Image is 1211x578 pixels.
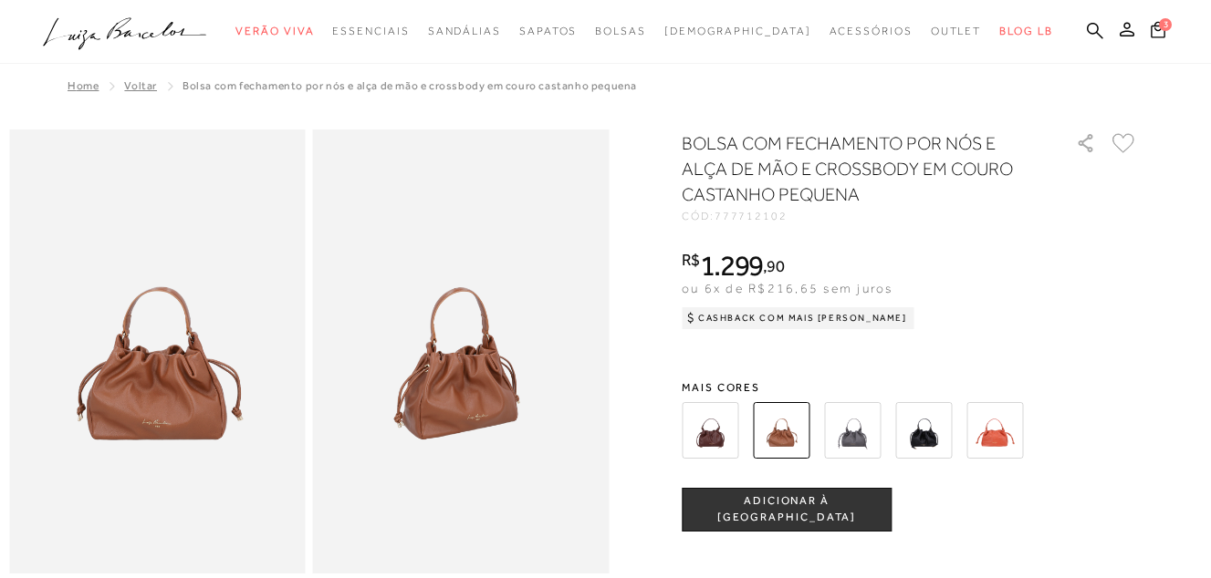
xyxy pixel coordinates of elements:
a: categoryNavScreenReaderText [830,15,913,48]
span: Sandálias [428,25,501,37]
span: 90 [767,256,784,275]
div: Cashback com Mais [PERSON_NAME] [682,307,914,329]
img: BOLSA COM FECHAMENTO POR NÓS E ALÇA DE MÃO E CROSSBODY EM COURO CINZA STORM PEQUENA [824,402,881,459]
a: categoryNavScreenReaderText [235,15,314,48]
img: BOLSA COM FECHAMENTO POR NÓS E ALÇA DE MÃO E CROSSBODY EM COURO CAFÉ PEQUENA [682,402,738,459]
a: BLOG LB [999,15,1052,48]
img: image [9,129,306,573]
img: image [313,129,610,573]
span: 1.299 [700,249,764,282]
span: [DEMOGRAPHIC_DATA] [664,25,811,37]
span: Sapatos [519,25,577,37]
span: ADICIONAR À [GEOGRAPHIC_DATA] [683,493,891,525]
span: 3 [1159,18,1172,31]
img: BOLSA EM COURO CAIENA COM ALÇA EFEITO NÓ [966,402,1023,459]
span: Essenciais [332,25,409,37]
a: categoryNavScreenReaderText [519,15,577,48]
span: Verão Viva [235,25,314,37]
span: Mais cores [682,382,1138,393]
div: CÓD: [682,211,1047,222]
button: ADICIONAR À [GEOGRAPHIC_DATA] [682,488,892,532]
span: ou 6x de R$216,65 sem juros [682,281,893,295]
span: Bolsas [595,25,646,37]
a: noSubCategoriesText [664,15,811,48]
i: , [763,258,784,274]
a: Home [68,79,99,92]
span: Acessórios [830,25,913,37]
a: categoryNavScreenReaderText [931,15,982,48]
a: categoryNavScreenReaderText [595,15,646,48]
button: 3 [1145,20,1171,45]
i: R$ [682,252,700,268]
span: BOLSA COM FECHAMENTO POR NÓS E ALÇA DE MÃO E CROSSBODY EM COURO CASTANHO PEQUENA [183,79,637,92]
a: categoryNavScreenReaderText [428,15,501,48]
span: Outlet [931,25,982,37]
span: 777712102 [715,210,788,222]
span: BLOG LB [999,25,1052,37]
h1: BOLSA COM FECHAMENTO POR NÓS E ALÇA DE MÃO E CROSSBODY EM COURO CASTANHO PEQUENA [682,130,1024,207]
img: BOLSA COM FECHAMENTO POR NÓS E ALÇA DE MÃO E CROSSBODY EM COURO PRETO PEQUENA [895,402,952,459]
a: Voltar [124,79,157,92]
a: categoryNavScreenReaderText [332,15,409,48]
img: BOLSA COM FECHAMENTO POR NÓS E ALÇA DE MÃO E CROSSBODY EM COURO CASTANHO PEQUENA [753,402,809,459]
